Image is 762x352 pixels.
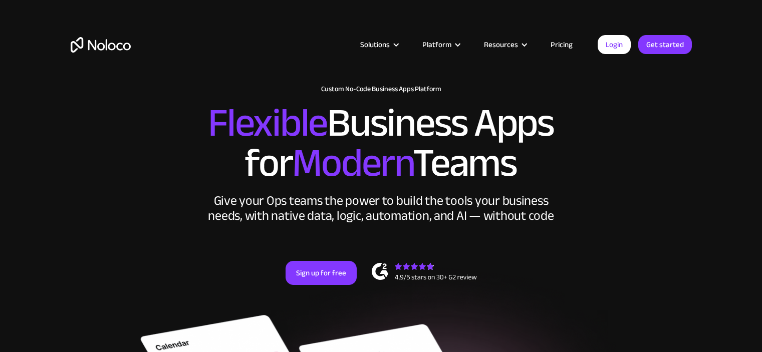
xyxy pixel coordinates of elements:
[471,38,538,51] div: Resources
[348,38,410,51] div: Solutions
[292,126,413,200] span: Modern
[206,193,557,223] div: Give your Ops teams the power to build the tools your business needs, with native data, logic, au...
[638,35,692,54] a: Get started
[598,35,631,54] a: Login
[484,38,518,51] div: Resources
[71,37,131,53] a: home
[286,261,357,285] a: Sign up for free
[71,103,692,183] h2: Business Apps for Teams
[410,38,471,51] div: Platform
[208,86,327,160] span: Flexible
[538,38,585,51] a: Pricing
[360,38,390,51] div: Solutions
[422,38,451,51] div: Platform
